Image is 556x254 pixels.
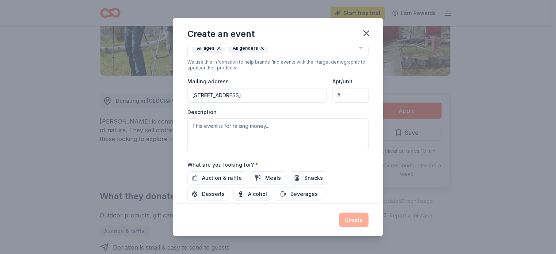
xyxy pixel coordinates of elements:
span: Desserts [202,190,225,198]
div: Create an event [187,28,255,40]
button: Beverages [276,187,322,201]
button: Desserts [187,187,229,201]
button: Snacks [290,171,327,185]
button: Auction & raffle [187,171,246,185]
span: Alcohol [248,190,267,198]
label: Apt/unit [332,78,353,85]
div: All genders [228,43,269,53]
span: Snacks [304,174,323,182]
span: Auction & raffle [202,174,242,182]
button: Meals [251,171,285,185]
div: All ages [192,43,225,53]
button: All agesAll genders [187,40,369,56]
span: Meals [265,174,281,182]
input: # [332,88,369,103]
div: We use this information to help brands find events with their target demographic to sponsor their... [187,59,369,71]
span: Beverages [290,190,318,198]
label: Mailing address [187,78,229,85]
input: Enter a US address [187,88,327,103]
label: Description [187,109,217,116]
label: What are you looking for? [187,161,258,168]
button: Alcohol [233,187,271,201]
